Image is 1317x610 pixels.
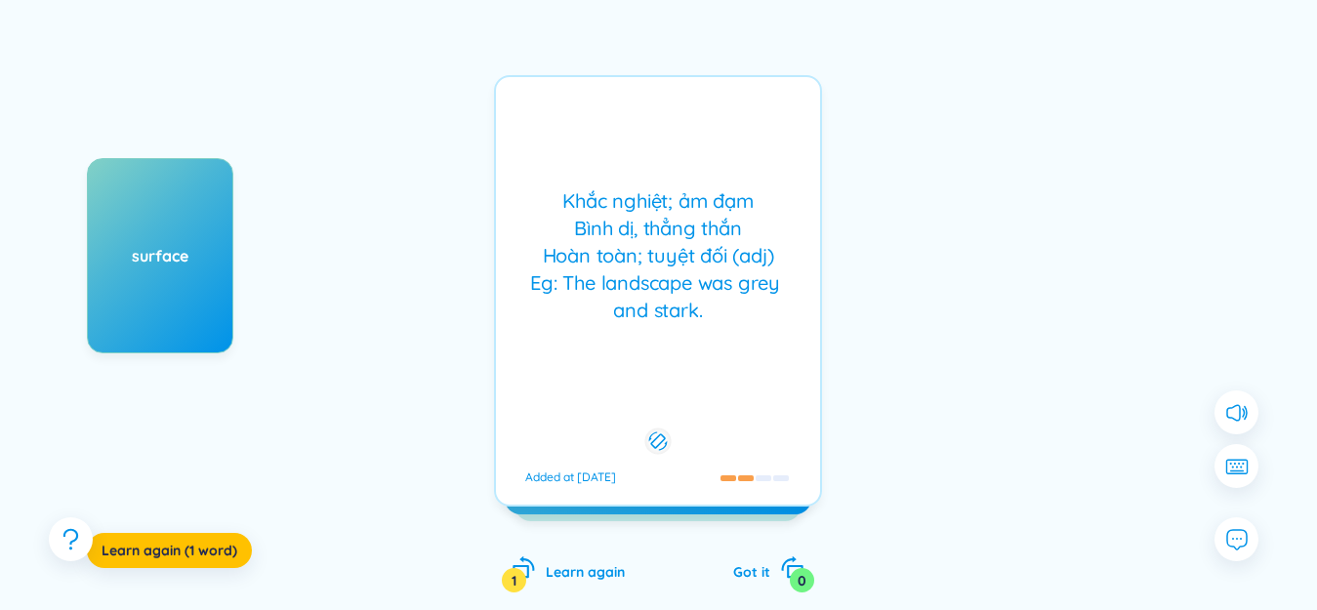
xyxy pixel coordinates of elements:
[506,187,810,324] div: Khắc nghiệt; ảm đạm Bình dị, thẳng thắn Hoàn toàn; tuyệt đối (adj) Eg: The landscape was grey and...
[780,555,804,580] span: rotate-right
[88,245,232,266] div: surface
[59,527,83,551] span: question
[502,568,526,592] div: 1
[102,541,237,560] span: Learn again (1 word)
[546,563,625,581] span: Learn again
[512,555,536,580] span: rotate-left
[49,517,93,561] button: question
[87,533,252,568] button: Learn again (1 word)
[525,469,616,485] div: Added at [DATE]
[733,563,770,581] span: Got it
[790,568,814,592] div: 0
